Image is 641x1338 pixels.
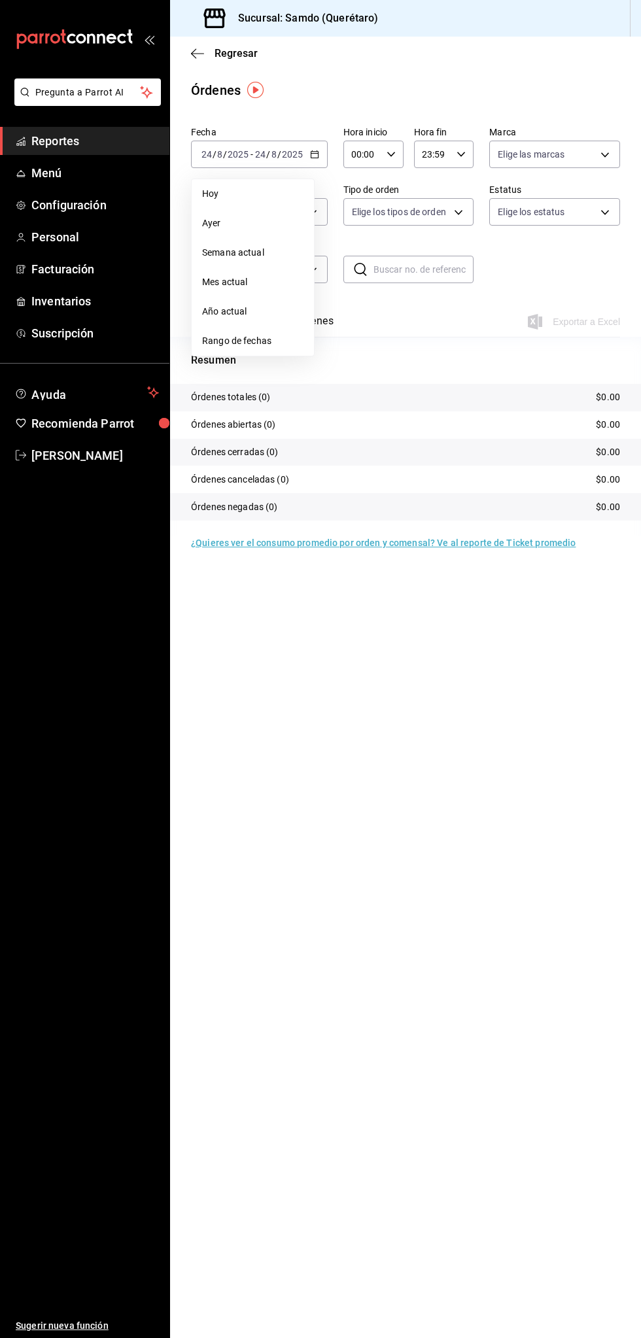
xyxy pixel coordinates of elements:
[191,47,258,60] button: Regresar
[191,352,620,368] p: Resumen
[31,228,159,246] span: Personal
[373,256,474,283] input: Buscar no. de referencia
[202,334,303,348] span: Rango de fechas
[489,185,620,194] label: Estatus
[213,149,217,160] span: /
[343,185,474,194] label: Tipo de orden
[596,473,620,487] p: $0.00
[489,128,620,137] label: Marca
[247,82,264,98] img: Tooltip marker
[254,149,266,160] input: --
[31,196,159,214] span: Configuración
[596,390,620,404] p: $0.00
[191,390,271,404] p: Órdenes totales (0)
[35,86,141,99] span: Pregunta a Parrot AI
[191,473,289,487] p: Órdenes canceladas (0)
[343,128,404,137] label: Hora inicio
[202,216,303,230] span: Ayer
[31,415,159,432] span: Recomienda Parrot
[596,445,620,459] p: $0.00
[596,418,620,432] p: $0.00
[498,205,564,218] span: Elige los estatus
[202,246,303,260] span: Semana actual
[31,447,159,464] span: [PERSON_NAME]
[498,148,564,161] span: Elige las marcas
[191,445,279,459] p: Órdenes cerradas (0)
[31,292,159,310] span: Inventarios
[191,538,576,548] a: ¿Quieres ver el consumo promedio por orden y comensal? Ve al reporte de Ticket promedio
[31,385,142,400] span: Ayuda
[223,149,227,160] span: /
[201,149,213,160] input: --
[596,500,620,514] p: $0.00
[228,10,379,26] h3: Sucursal: Samdo (Querétaro)
[215,47,258,60] span: Regresar
[227,149,249,160] input: ----
[281,149,303,160] input: ----
[16,1319,159,1333] span: Sugerir nueva función
[191,500,278,514] p: Órdenes negadas (0)
[191,80,241,100] div: Órdenes
[144,34,154,44] button: open_drawer_menu
[202,275,303,289] span: Mes actual
[31,132,159,150] span: Reportes
[266,149,270,160] span: /
[277,149,281,160] span: /
[9,95,161,109] a: Pregunta a Parrot AI
[414,128,474,137] label: Hora fin
[217,149,223,160] input: --
[31,324,159,342] span: Suscripción
[251,149,253,160] span: -
[14,78,161,106] button: Pregunta a Parrot AI
[31,260,159,278] span: Facturación
[271,149,277,160] input: --
[31,164,159,182] span: Menú
[191,128,328,137] label: Fecha
[191,418,276,432] p: Órdenes abiertas (0)
[202,305,303,318] span: Año actual
[202,187,303,201] span: Hoy
[352,205,446,218] span: Elige los tipos de orden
